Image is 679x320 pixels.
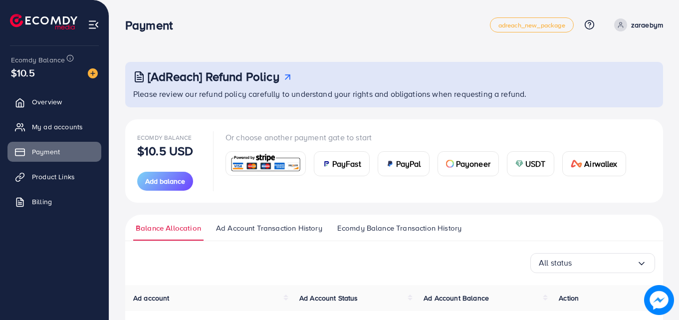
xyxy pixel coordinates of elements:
img: card [446,160,454,168]
h3: Payment [125,18,181,32]
span: PayPal [396,158,421,170]
img: image [644,285,674,315]
span: Ad Account Balance [424,293,489,303]
span: Ad Account Transaction History [216,223,322,234]
a: Billing [7,192,101,212]
span: PayFast [332,158,361,170]
p: $10.5 USD [137,145,193,157]
img: card [386,160,394,168]
a: cardUSDT [507,151,554,176]
p: Or choose another payment gate to start [226,131,634,143]
a: cardPayFast [314,151,370,176]
a: card [226,151,306,176]
img: card [515,160,523,168]
img: card [571,160,583,168]
span: Ecomdy Balance [11,55,65,65]
img: image [88,68,98,78]
div: Search for option [530,253,655,273]
button: Add balance [137,172,193,191]
a: cardPayoneer [438,151,499,176]
a: Overview [7,92,101,112]
h3: [AdReach] Refund Policy [148,69,279,84]
img: card [229,153,302,174]
a: zaraebym [610,18,663,31]
span: Ecomdy Balance [137,133,192,142]
span: Airwallex [584,158,617,170]
a: Payment [7,142,101,162]
span: Payoneer [456,158,490,170]
img: card [322,160,330,168]
span: My ad accounts [32,122,83,132]
a: cardPayPal [378,151,430,176]
span: USDT [525,158,546,170]
span: Product Links [32,172,75,182]
span: Payment [32,147,60,157]
p: zaraebym [631,19,663,31]
span: Balance Allocation [136,223,201,234]
input: Search for option [572,255,637,271]
span: Billing [32,197,52,207]
span: All status [539,255,572,271]
a: adreach_new_package [490,17,574,32]
img: menu [88,19,99,30]
span: Add balance [145,176,185,186]
span: Ecomdy Balance Transaction History [337,223,461,234]
a: My ad accounts [7,117,101,137]
span: Overview [32,97,62,107]
span: Ad account [133,293,170,303]
a: Product Links [7,167,101,187]
span: $10.5 [11,65,35,80]
span: adreach_new_package [498,22,565,28]
img: logo [10,14,77,29]
span: Ad Account Status [299,293,358,303]
span: Action [559,293,579,303]
a: cardAirwallex [562,151,626,176]
p: Please review our refund policy carefully to understand your rights and obligations when requesti... [133,88,657,100]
